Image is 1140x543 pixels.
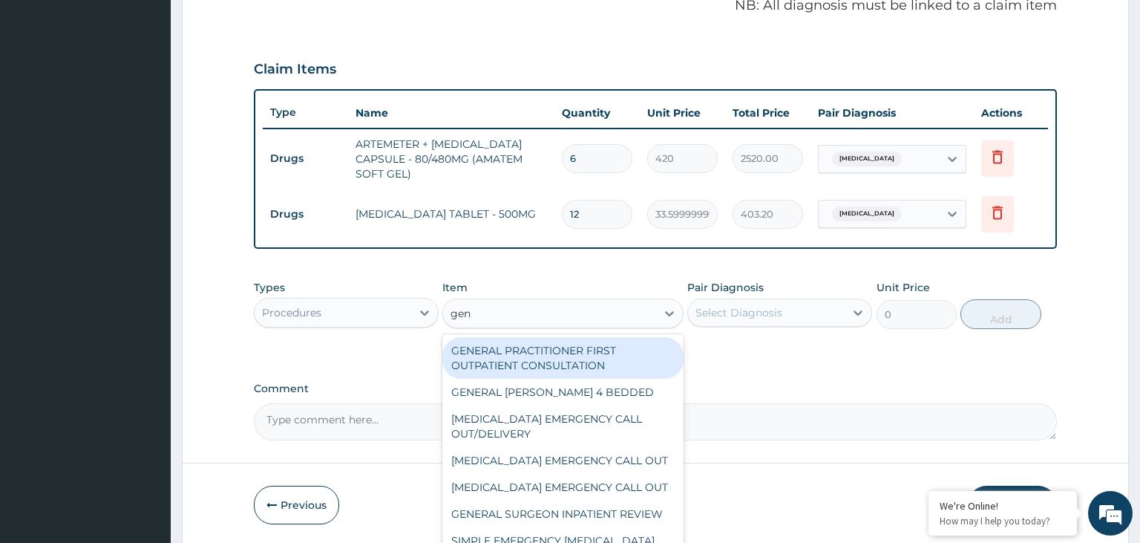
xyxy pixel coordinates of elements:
[263,201,348,228] td: Drugs
[348,199,555,229] td: [MEDICAL_DATA] TABLET - 500MG
[254,383,1058,395] label: Comment
[243,7,279,43] div: Minimize live chat window
[254,486,339,524] button: Previous
[640,98,725,128] th: Unit Price
[442,337,684,379] div: GENERAL PRACTITIONER FIRST OUTPATIENT CONSULTATION
[77,83,249,103] div: Chat with us now
[960,299,1041,329] button: Add
[262,305,321,320] div: Procedures
[263,99,348,126] th: Type
[442,406,684,447] div: [MEDICAL_DATA] EMERGENCY CALL OUT/DELIVERY
[940,499,1066,513] div: We're Online!
[7,374,283,426] textarea: Type your message and hit 'Enter'
[442,501,684,527] div: GENERAL SURGEON INPATIENT REVIEW
[263,145,348,172] td: Drugs
[254,62,336,78] h3: Claim Items
[695,305,782,320] div: Select Diagnosis
[974,98,1048,128] th: Actions
[725,98,810,128] th: Total Price
[348,129,555,189] td: ARTEMETER + [MEDICAL_DATA] CAPSULE - 80/480MG (AMATEM SOFT GEL)
[810,98,974,128] th: Pair Diagnosis
[86,172,205,322] span: We're online!
[554,98,640,128] th: Quantity
[442,379,684,406] div: GENERAL [PERSON_NAME] 4 BEDDED
[877,280,930,295] label: Unit Price
[348,98,555,128] th: Name
[27,74,60,111] img: d_794563401_company_1708531726252_794563401
[442,474,684,501] div: [MEDICAL_DATA] EMERGENCY CALL OUT
[442,280,468,295] label: Item
[940,515,1066,527] p: How may I help you today?
[687,280,764,295] label: Pair Diagnosis
[832,207,902,221] span: [MEDICAL_DATA]
[254,282,285,294] label: Types
[832,152,902,166] span: [MEDICAL_DATA]
[442,447,684,474] div: [MEDICAL_DATA] EMERGENCY CALL OUT
[968,486,1057,524] button: Submit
